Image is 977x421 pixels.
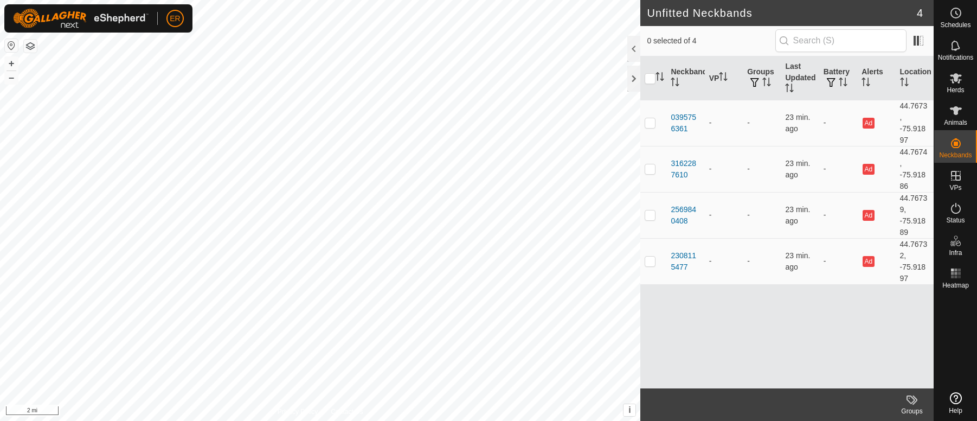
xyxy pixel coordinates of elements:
span: 4 [917,5,923,21]
th: Battery [819,56,857,100]
span: Herds [947,87,964,93]
p-sorticon: Activate to sort [785,85,794,94]
app-display-virtual-paddock-transition: - [709,210,712,219]
td: - [819,238,857,284]
span: Oct 3, 2025, 6:06 AM [785,205,810,225]
app-display-virtual-paddock-transition: - [709,118,712,127]
p-sorticon: Activate to sort [762,79,771,88]
img: Gallagher Logo [13,9,149,28]
span: Neckbands [939,152,972,158]
td: - [819,100,857,146]
span: Oct 3, 2025, 6:06 AM [785,251,810,271]
th: Alerts [857,56,895,100]
th: VP [705,56,743,100]
div: 3162287610 [671,158,700,181]
td: - [743,192,781,238]
span: ER [170,13,180,24]
span: Help [949,407,962,414]
button: Map Layers [24,40,37,53]
button: Ad [863,210,875,221]
td: - [819,192,857,238]
span: Notifications [938,54,973,61]
td: - [819,146,857,192]
button: + [5,57,18,70]
span: Oct 3, 2025, 6:06 AM [785,159,810,179]
button: – [5,71,18,84]
p-sorticon: Activate to sort [839,79,847,88]
td: 44.76739, -75.91889 [896,192,934,238]
button: Reset Map [5,39,18,52]
h2: Unfitted Neckbands [647,7,916,20]
td: 44.7674, -75.91886 [896,146,934,192]
td: - [743,146,781,192]
span: 0 selected of 4 [647,35,775,47]
span: Status [946,217,965,224]
input: Search (S) [775,29,907,52]
a: Contact Us [331,407,363,417]
span: Heatmap [942,282,969,289]
td: - [743,238,781,284]
span: Oct 3, 2025, 6:06 AM [785,113,810,133]
app-display-virtual-paddock-transition: - [709,257,712,265]
app-display-virtual-paddock-transition: - [709,164,712,173]
p-sorticon: Activate to sort [900,79,909,88]
button: i [624,404,635,416]
span: VPs [949,184,961,191]
div: 2569840408 [671,204,700,227]
p-sorticon: Activate to sort [671,79,679,88]
p-sorticon: Activate to sort [862,79,870,88]
span: i [628,405,631,414]
a: Privacy Policy [278,407,318,417]
td: 44.76732, -75.91897 [896,238,934,284]
button: Ad [863,118,875,129]
th: Groups [743,56,781,100]
th: Last Updated [781,56,819,100]
p-sorticon: Activate to sort [719,74,728,82]
div: Groups [890,406,934,416]
div: 2308115477 [671,250,700,273]
button: Ad [863,164,875,175]
span: Infra [949,250,962,256]
button: Ad [863,256,875,267]
td: - [743,100,781,146]
div: 0395756361 [671,112,700,135]
a: Help [934,388,977,418]
span: Animals [944,119,967,126]
span: Schedules [940,22,970,28]
th: Neckband [666,56,704,100]
p-sorticon: Activate to sort [655,74,664,82]
th: Location [896,56,934,100]
td: 44.7673, -75.91897 [896,100,934,146]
